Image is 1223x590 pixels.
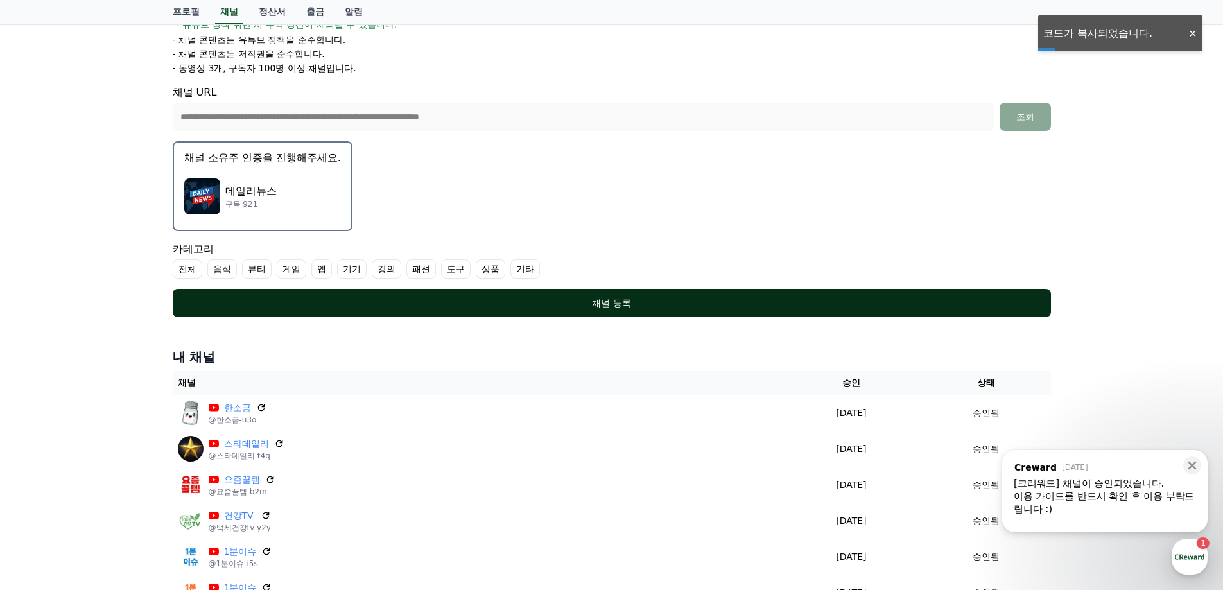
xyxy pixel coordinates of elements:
[337,259,367,279] label: 기기
[173,371,781,395] th: 채널
[922,371,1051,395] th: 상태
[209,523,271,533] p: @백세건강tv-y2y
[225,184,277,199] p: 데일리뉴스
[406,259,436,279] label: 패션
[224,401,251,415] a: 한소금
[209,487,275,497] p: @요즘꿀템-b2m
[476,259,505,279] label: 상품
[224,509,256,523] a: 건강TV
[781,371,921,395] th: 승인
[1000,103,1051,131] button: 조회
[85,407,166,439] a: 1대화
[173,259,202,279] label: 전체
[130,406,135,417] span: 1
[209,451,284,461] p: @스타데일리-t4q
[178,472,204,498] img: 요즘꿀템
[173,241,1051,279] div: 카테고리
[209,559,272,569] p: @1분이슈-i5s
[224,545,257,559] a: 1분이슈
[441,259,471,279] label: 도구
[178,400,204,426] img: 한소금
[209,415,266,425] p: @한소금-u3o
[786,478,916,492] p: [DATE]
[207,259,237,279] label: 음식
[166,407,247,439] a: 설정
[40,426,48,437] span: 홈
[510,259,540,279] label: 기타
[198,426,214,437] span: 설정
[173,62,356,74] p: - 동영상 3개, 구독자 100명 이상 채널입니다.
[224,437,269,451] a: 스타데일리
[173,141,352,231] button: 채널 소유주 인증을 진행해주세요. 데일리뉴스 데일리뉴스 구독 921
[786,514,916,528] p: [DATE]
[973,514,1000,528] p: 승인됨
[178,508,204,534] img: 건강TV
[225,199,277,209] p: 구독 921
[372,259,401,279] label: 강의
[786,550,916,564] p: [DATE]
[1005,110,1046,123] div: 조회
[173,289,1051,317] button: 채널 등록
[4,407,85,439] a: 홈
[973,442,1000,456] p: 승인됨
[786,442,916,456] p: [DATE]
[117,427,133,437] span: 대화
[311,259,332,279] label: 앱
[786,406,916,420] p: [DATE]
[224,473,260,487] a: 요즘꿀템
[973,478,1000,492] p: 승인됨
[242,259,272,279] label: 뷰티
[184,178,220,214] img: 데일리뉴스
[173,33,346,46] p: - 채널 콘텐츠는 유튜브 정책을 준수합니다.
[173,348,1051,366] h4: 내 채널
[173,48,325,60] p: - 채널 콘텐츠는 저작권을 준수합니다.
[277,259,306,279] label: 게임
[173,85,1051,131] div: 채널 URL
[178,544,204,569] img: 1분이슈
[973,406,1000,420] p: 승인됨
[973,550,1000,564] p: 승인됨
[184,150,341,166] p: 채널 소유주 인증을 진행해주세요.
[198,297,1025,309] div: 채널 등록
[178,436,204,462] img: 스타데일리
